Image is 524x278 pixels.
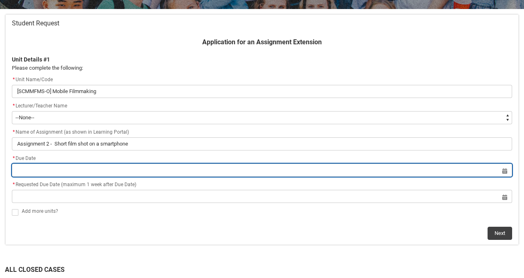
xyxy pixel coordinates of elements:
[16,103,67,109] span: Lecturer/Teacher Name
[12,129,129,135] span: Name of Assignment (as shown in Learning Portal)
[488,227,512,240] button: Next
[13,155,15,161] abbr: required
[5,14,519,245] article: Redu_Student_Request flow
[5,265,519,278] h2: All Closed Cases
[22,208,58,214] span: Add more units?
[202,38,322,46] b: Application for an Assignment Extension
[12,182,136,187] span: Requested Due Date (maximum 1 week after Due Date)
[12,56,50,63] b: Unit Details #1
[13,103,15,109] abbr: required
[12,155,36,161] span: Due Date
[12,64,512,72] p: Please complete the following:
[13,129,15,135] abbr: required
[12,19,59,27] span: Student Request
[12,77,53,82] span: Unit Name/Code
[13,182,15,187] abbr: required
[13,77,15,82] abbr: required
